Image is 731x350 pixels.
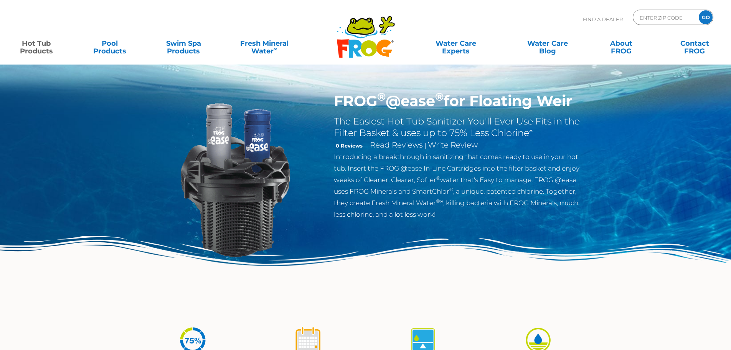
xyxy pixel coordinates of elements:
a: ContactFROG [666,36,723,51]
a: Read Reviews [370,140,423,149]
sup: ® [449,187,453,192]
strong: 0 Reviews [336,143,363,149]
a: Water CareExperts [409,36,502,51]
img: InLineWeir_Front_High_inserting-v2.png [147,92,323,268]
sup: ® [377,90,386,103]
span: | [424,142,426,149]
a: AboutFROG [592,36,650,51]
a: Hot TubProducts [8,36,65,51]
sup: ∞ [440,198,443,204]
a: Water CareBlog [519,36,576,51]
sup: ® [436,198,440,204]
a: Swim SpaProducts [155,36,212,51]
sup: ® [435,90,444,103]
input: GO [699,10,713,24]
p: Find A Dealer [583,10,623,29]
a: Write Review [428,140,478,149]
h2: The Easiest Hot Tub Sanitizer You'll Ever Use Fits in the Filter Basket & uses up to 75% Less Chl... [334,116,584,139]
a: Fresh MineralWater∞ [228,36,300,51]
sup: ® [436,175,440,181]
p: Introducing a breakthrough in sanitizing that comes ready to use in your hot tub. Insert the FROG... [334,151,584,220]
a: PoolProducts [81,36,139,51]
h1: FROG @ease for Floating Weir [334,92,584,110]
sup: ∞ [274,46,277,52]
input: Zip Code Form [639,12,691,23]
